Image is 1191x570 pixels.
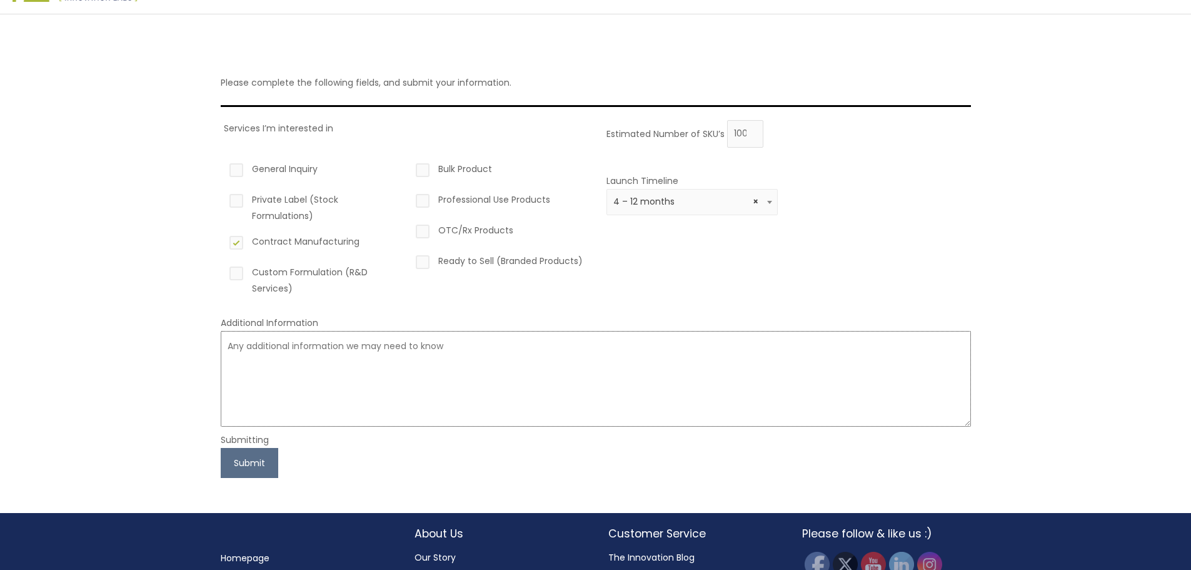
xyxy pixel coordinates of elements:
label: Additional Information [221,317,318,329]
a: The Innovation Blog [608,551,695,564]
span: Remove all items [753,196,758,208]
label: Contract Manufacturing [227,233,399,255]
nav: Menu [221,550,389,566]
h2: Customer Service [608,526,777,542]
button: Submit [221,448,278,478]
input: Please enter the estimated number of skus [727,120,763,148]
label: Bulk Product [413,161,585,182]
label: General Inquiry [227,161,399,182]
label: Estimated Number of SKU’s [606,127,725,140]
h2: Please follow & like us :) [802,526,971,542]
a: Homepage [221,552,269,564]
label: OTC/Rx Products [413,222,585,243]
label: Private Label (Stock Formulations) [227,191,399,224]
span: 4 – 12 months [613,196,771,208]
span: 4 – 12 months [606,189,778,215]
label: Services I’m interested in [224,122,333,135]
div: Submitting [221,432,971,448]
label: Launch Timeline [606,175,678,187]
label: Ready to Sell (Branded Products) [413,253,585,274]
h2: About Us [415,526,583,542]
p: Please complete the following fields, and submit your information. [221,74,971,91]
label: Professional Use Products [413,191,585,213]
label: Custom Formulation (R&D Services) [227,264,399,297]
a: Our Story [415,551,456,564]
